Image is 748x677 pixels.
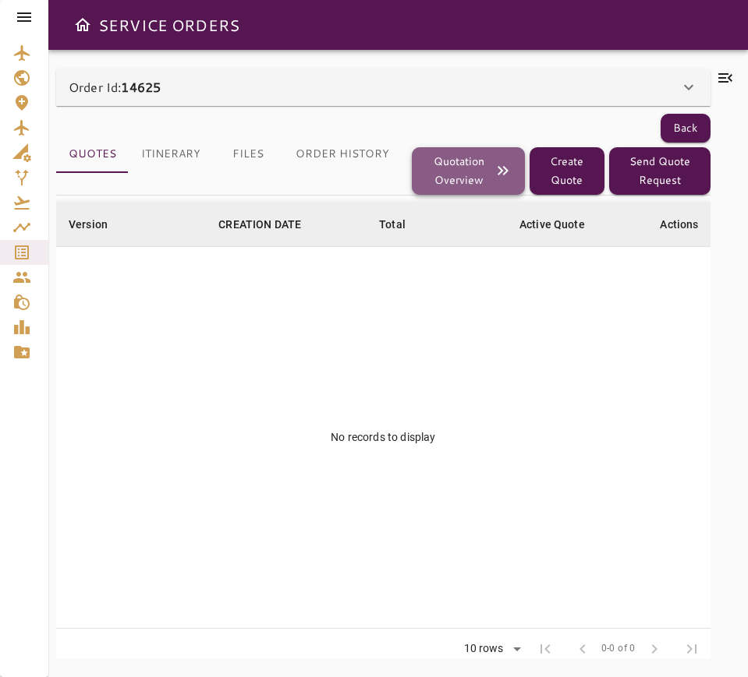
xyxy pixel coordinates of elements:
[56,246,711,628] td: No records to display
[56,136,129,173] button: Quotes
[67,9,98,41] button: Open drawer
[460,642,508,655] div: 10 rows
[519,215,605,234] span: Active Quote
[121,78,161,96] b: 14625
[69,78,161,97] p: Order Id:
[283,136,402,173] button: Order History
[56,69,711,106] div: Order Id:14625
[530,147,604,195] button: Create Quote
[519,215,585,234] div: Active Quote
[402,136,576,173] button: Country Requirements
[69,215,128,234] span: Version
[609,147,711,195] button: Send Quote Request
[218,215,301,234] div: CREATION DATE
[56,136,412,173] div: basic tabs example
[213,136,283,173] button: Files
[379,215,406,234] div: Total
[218,215,321,234] span: CREATION DATE
[661,114,711,143] button: Back
[69,215,108,234] div: Version
[379,215,426,234] span: Total
[601,641,636,657] span: 0-0 of 0
[454,637,526,661] div: 10 rows
[129,136,213,173] button: Itinerary
[98,12,239,37] h6: SERVICE ORDERS
[412,147,525,195] button: Quotation Overview
[564,630,601,668] span: Previous Page
[636,630,673,668] span: Next Page
[526,630,564,668] span: First Page
[673,630,711,668] span: Last Page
